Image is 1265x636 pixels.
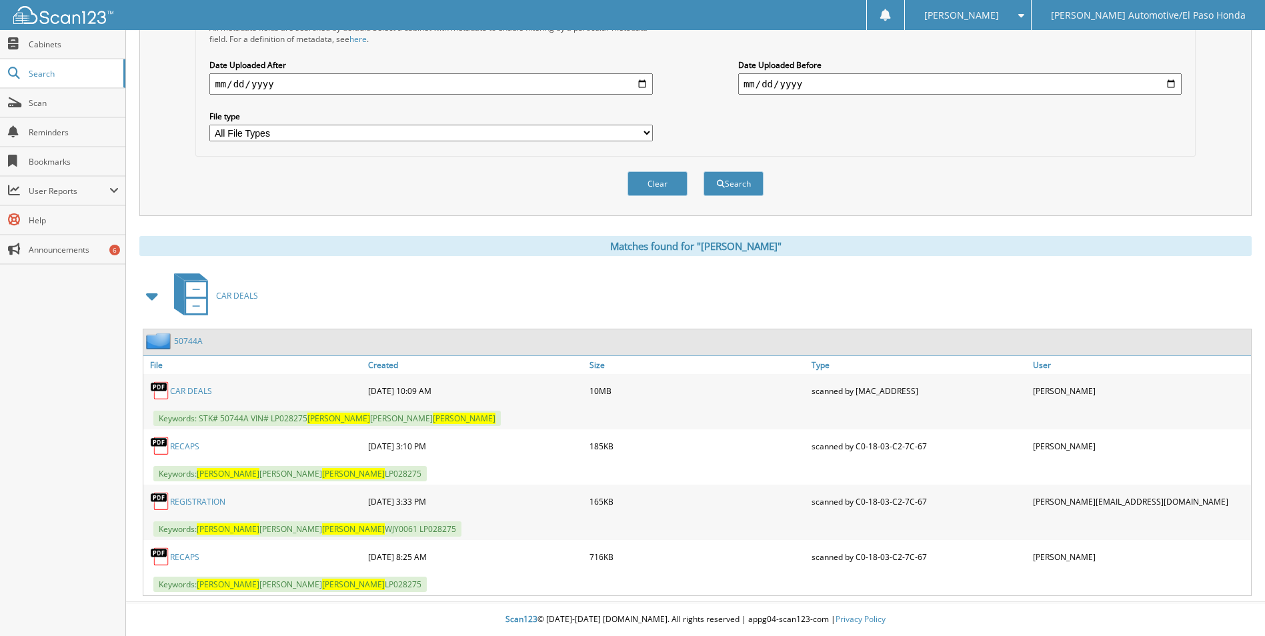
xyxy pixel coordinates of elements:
[29,156,119,167] span: Bookmarks
[1198,572,1265,636] iframe: Chat Widget
[146,333,174,349] img: folder2.png
[704,171,764,196] button: Search
[29,127,119,138] span: Reminders
[627,171,688,196] button: Clear
[836,613,886,625] a: Privacy Policy
[808,356,1030,374] a: Type
[586,433,808,459] div: 185KB
[808,377,1030,404] div: scanned by [MAC_ADDRESS]
[170,441,199,452] a: RECAPS
[153,577,427,592] span: Keywords: [PERSON_NAME] LP028275
[166,269,258,322] a: CAR DEALS
[197,468,259,479] span: [PERSON_NAME]
[126,603,1265,636] div: © [DATE]-[DATE] [DOMAIN_NAME]. All rights reserved | appg04-scan123-com |
[365,433,586,459] div: [DATE] 3:10 PM
[808,433,1030,459] div: scanned by C0-18-03-C2-7C-67
[322,468,385,479] span: [PERSON_NAME]
[322,523,385,535] span: [PERSON_NAME]
[150,547,170,567] img: PDF.png
[808,488,1030,515] div: scanned by C0-18-03-C2-7C-67
[29,185,109,197] span: User Reports
[174,335,203,347] a: 50744A
[738,59,1182,71] label: Date Uploaded Before
[1030,377,1251,404] div: [PERSON_NAME]
[349,33,367,45] a: here
[365,377,586,404] div: [DATE] 10:09 AM
[738,73,1182,95] input: end
[365,356,586,374] a: Created
[197,523,259,535] span: [PERSON_NAME]
[322,579,385,590] span: [PERSON_NAME]
[109,245,120,255] div: 6
[153,411,501,426] span: Keywords: STK# 50744A VIN# LP028275 [PERSON_NAME]
[153,521,461,537] span: Keywords: [PERSON_NAME] WJY0061 LP028275
[13,6,113,24] img: scan123-logo-white.svg
[924,11,999,19] span: [PERSON_NAME]
[586,356,808,374] a: Size
[586,377,808,404] div: 10MB
[1030,543,1251,570] div: [PERSON_NAME]
[150,436,170,456] img: PDF.png
[153,466,427,481] span: Keywords: [PERSON_NAME] LP028275
[216,290,258,301] span: CAR DEALS
[505,613,537,625] span: Scan123
[197,579,259,590] span: [PERSON_NAME]
[1030,433,1251,459] div: [PERSON_NAME]
[1030,356,1251,374] a: User
[150,381,170,401] img: PDF.png
[586,543,808,570] div: 716KB
[365,543,586,570] div: [DATE] 8:25 AM
[29,68,117,79] span: Search
[170,496,225,507] a: REGISTRATION
[29,97,119,109] span: Scan
[209,111,653,122] label: File type
[209,73,653,95] input: start
[139,236,1252,256] div: Matches found for "[PERSON_NAME]"
[209,59,653,71] label: Date Uploaded After
[209,22,653,45] div: All metadata fields are searched by default. Select a cabinet with metadata to enable filtering b...
[150,491,170,511] img: PDF.png
[143,356,365,374] a: File
[586,488,808,515] div: 165KB
[29,39,119,50] span: Cabinets
[1051,11,1246,19] span: [PERSON_NAME] Automotive/El Paso Honda
[170,551,199,563] a: RECAPS
[1030,488,1251,515] div: [PERSON_NAME] [EMAIL_ADDRESS][DOMAIN_NAME]
[170,385,212,397] a: CAR DEALS
[433,413,495,424] span: [PERSON_NAME]
[365,488,586,515] div: [DATE] 3:33 PM
[29,244,119,255] span: Announcements
[29,215,119,226] span: Help
[808,543,1030,570] div: scanned by C0-18-03-C2-7C-67
[307,413,370,424] span: [PERSON_NAME]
